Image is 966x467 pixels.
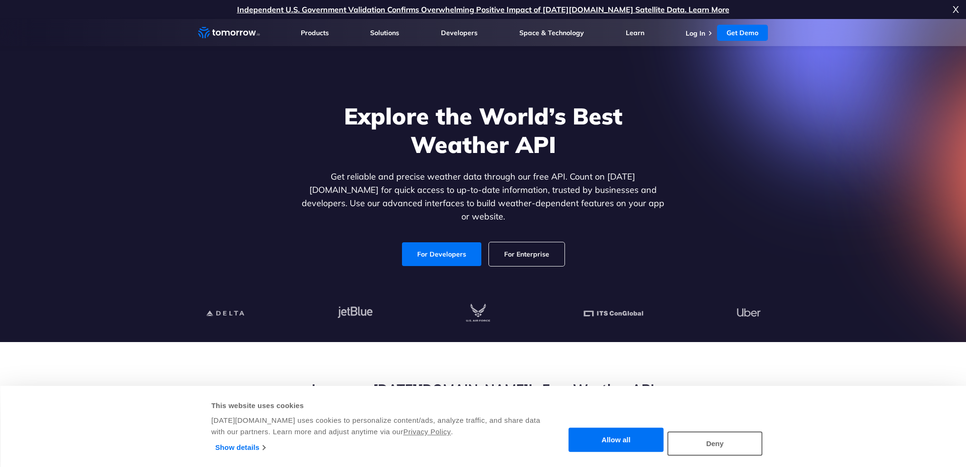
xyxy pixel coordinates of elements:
[211,415,542,438] div: [DATE][DOMAIN_NAME] uses cookies to personalize content/ads, analyze traffic, and share data with...
[626,29,644,37] a: Learn
[370,29,399,37] a: Solutions
[686,29,705,38] a: Log In
[237,5,729,14] a: Independent U.S. Government Validation Confirms Overwhelming Positive Impact of [DATE][DOMAIN_NAM...
[569,428,664,452] button: Allow all
[519,29,584,37] a: Space & Technology
[198,26,260,40] a: Home link
[301,29,329,37] a: Products
[668,431,763,456] button: Deny
[300,102,667,159] h1: Explore the World’s Best Weather API
[489,242,564,266] a: For Enterprise
[441,29,478,37] a: Developers
[300,170,667,223] p: Get reliable and precise weather data through our free API. Count on [DATE][DOMAIN_NAME] for quic...
[402,242,481,266] a: For Developers
[215,440,265,455] a: Show details
[717,25,768,41] a: Get Demo
[211,400,542,411] div: This website uses cookies
[198,380,768,398] h2: Leverage [DATE][DOMAIN_NAME]’s Free Weather API
[403,428,451,436] a: Privacy Policy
